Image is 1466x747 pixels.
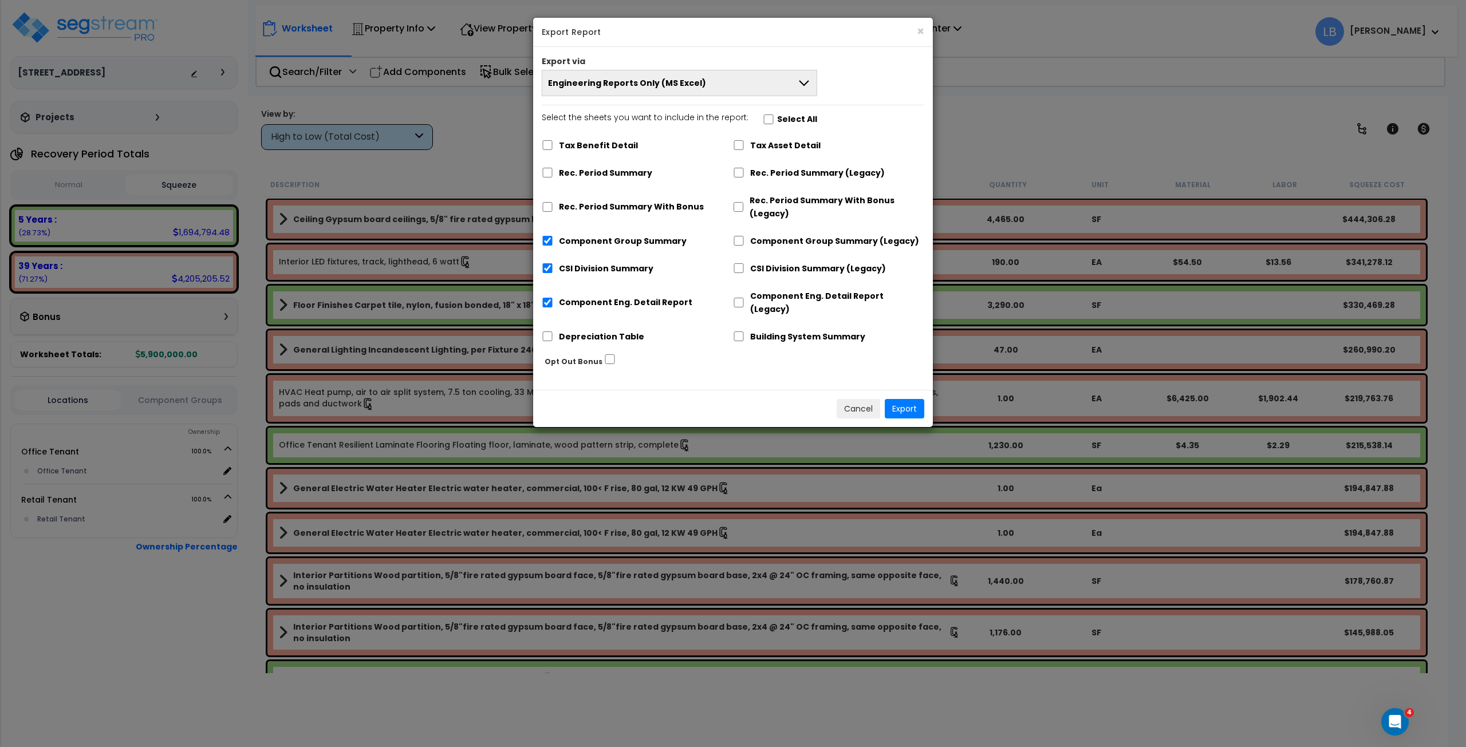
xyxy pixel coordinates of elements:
label: Rec. Period Summary (Legacy) [750,167,885,180]
h5: Export Report [542,26,924,38]
button: Cancel [837,399,880,418]
button: Engineering Reports Only (MS Excel) [542,70,817,96]
label: Select All [777,113,817,126]
label: Building System Summary [750,330,865,343]
label: Depreciation Table [559,330,644,343]
label: Component Eng. Detail Report [559,296,692,309]
input: Select the sheets you want to include in the report:Select All [763,114,774,124]
label: CSI Division Summary [559,262,653,275]
label: Rec. Period Summary With Bonus [559,200,704,214]
label: Component Group Summary [559,235,687,248]
label: CSI Division Summary (Legacy) [750,262,886,275]
label: Component Eng. Detail Report (Legacy) [750,290,924,316]
iframe: Intercom live chat [1381,708,1409,736]
label: Opt Out Bonus [545,355,602,368]
p: Select the sheets you want to include in the report: [542,111,748,125]
label: Tax Benefit Detail [559,139,638,152]
label: Rec. Period Summary With Bonus (Legacy) [750,194,924,220]
button: Export [885,399,924,418]
label: Rec. Period Summary [559,167,652,180]
label: Component Group Summary (Legacy) [750,235,919,248]
span: 4 [1405,708,1414,717]
button: × [917,25,924,37]
label: Tax Asset Detail [750,139,821,152]
label: Export via [542,56,585,67]
span: Engineering Reports Only (MS Excel) [548,77,706,89]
